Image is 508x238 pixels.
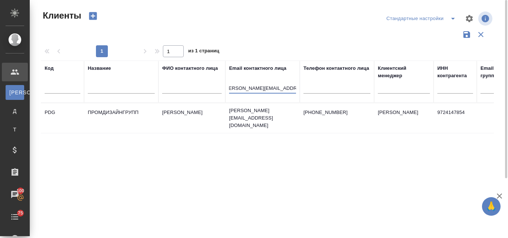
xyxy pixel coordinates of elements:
[2,185,28,204] a: 100
[6,122,24,137] a: Т
[378,65,430,79] div: Клиентский менеджер
[41,105,84,131] td: PDG
[9,126,20,133] span: Т
[434,105,477,131] td: 9724147854
[2,208,28,226] a: 75
[478,12,494,26] span: Посмотреть информацию
[485,199,498,214] span: 🙏
[437,65,473,79] div: ИНН контрагента
[45,65,54,72] div: Код
[229,107,296,129] p: [PERSON_NAME][EMAIL_ADDRESS][DOMAIN_NAME]
[88,65,111,72] div: Название
[6,104,24,118] a: Д
[158,105,225,131] td: [PERSON_NAME]
[9,89,20,96] span: [PERSON_NAME]
[482,197,501,216] button: 🙏
[188,46,219,57] span: из 1 страниц
[12,187,29,195] span: 100
[229,65,286,72] div: Email контактного лица
[84,105,158,131] td: ПРОМДИЗАЙНГРУПП
[162,65,218,72] div: ФИО контактного лица
[385,13,460,25] div: split button
[13,209,28,217] span: 75
[9,107,20,115] span: Д
[41,10,81,22] span: Клиенты
[6,85,24,100] a: [PERSON_NAME]
[474,27,488,42] button: Сбросить фильтры
[303,109,370,116] p: [PHONE_NUMBER]
[303,65,369,72] div: Телефон контактного лица
[460,10,478,27] span: Настроить таблицу
[84,10,102,22] button: Создать
[374,105,434,131] td: [PERSON_NAME]
[460,27,474,42] button: Сохранить фильтры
